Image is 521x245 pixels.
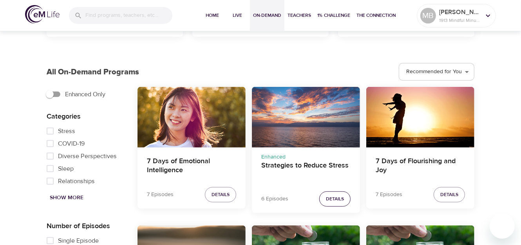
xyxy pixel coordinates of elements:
[317,11,350,20] span: 1% Challenge
[147,191,174,199] p: 7 Episodes
[261,161,351,180] h4: Strategies to Reduce Stress
[366,87,474,148] button: 7 Days of Flourishing and Joy
[253,11,281,20] span: On-Demand
[228,11,247,20] span: Live
[47,111,125,122] p: Categories
[137,87,246,148] button: 7 Days of Emotional Intelligence
[319,191,351,207] button: Details
[58,126,75,136] span: Stress
[326,195,344,203] span: Details
[261,195,288,203] p: 6 Episodes
[261,153,286,160] span: Enhanced
[356,11,396,20] span: The Connection
[376,157,465,176] h4: 7 Days of Flourishing and Joy
[434,187,465,202] button: Details
[58,164,74,173] span: Sleep
[25,5,60,23] img: logo
[47,191,87,205] button: Show More
[252,87,360,148] button: Strategies to Reduce Stress
[376,191,402,199] p: 7 Episodes
[85,7,172,24] input: Find programs, teachers, etc...
[58,177,95,186] span: Relationships
[50,193,83,203] span: Show More
[47,66,139,78] p: All On-Demand Programs
[205,187,236,202] button: Details
[439,7,481,17] p: [PERSON_NAME]
[47,221,125,231] p: Number of Episodes
[58,139,85,148] span: COVID-19
[420,8,436,23] div: MB
[203,11,222,20] span: Home
[65,90,105,99] span: Enhanced Only
[147,157,236,176] h4: 7 Days of Emotional Intelligence
[58,151,117,161] span: Diverse Perspectives
[490,214,515,239] iframe: Button to launch messaging window
[212,191,230,199] span: Details
[439,17,481,24] p: 1913 Mindful Minutes
[440,191,458,199] span: Details
[288,11,311,20] span: Teachers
